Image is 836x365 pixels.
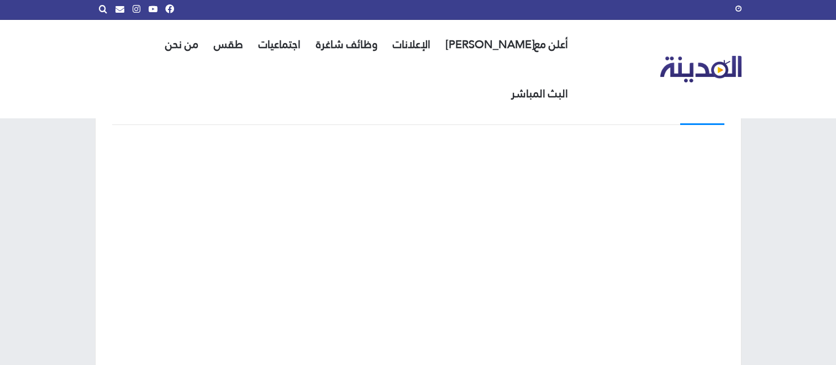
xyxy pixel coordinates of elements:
[251,20,308,69] a: اجتماعيات
[385,20,438,69] a: الإعلانات
[308,20,385,69] a: وظائف شاغرة
[660,56,742,83] img: تلفزيون المدينة
[157,20,206,69] a: من نحن
[503,69,576,118] a: البث المباشر
[206,20,251,69] a: طقس
[438,20,576,69] a: أعلن مع[PERSON_NAME]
